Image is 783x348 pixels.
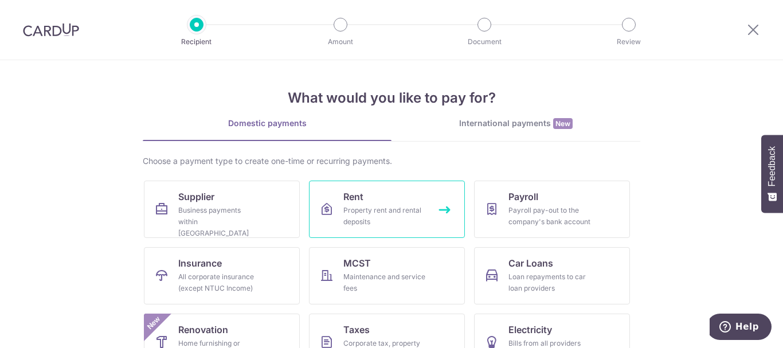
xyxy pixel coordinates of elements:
[553,118,573,129] span: New
[391,118,640,130] div: International payments
[23,23,79,37] img: CardUp
[508,205,591,228] div: Payroll pay-out to the company's bank account
[178,256,222,270] span: Insurance
[767,146,777,186] span: Feedback
[178,205,261,239] div: Business payments within [GEOGRAPHIC_DATA]
[178,323,228,337] span: Renovation
[143,155,640,167] div: Choose a payment type to create one-time or recurring payments.
[508,271,591,294] div: Loan repayments to car loan providers
[343,190,363,204] span: Rent
[474,247,630,304] a: Car LoansLoan repayments to car loan providers
[144,247,300,304] a: InsuranceAll corporate insurance (except NTUC Income)
[761,135,783,213] button: Feedback - Show survey
[178,190,214,204] span: Supplier
[586,36,671,48] p: Review
[343,256,371,270] span: MCST
[442,36,527,48] p: Document
[508,256,553,270] span: Car Loans
[178,271,261,294] div: All corporate insurance (except NTUC Income)
[343,205,426,228] div: Property rent and rental deposits
[309,181,465,238] a: RentProperty rent and rental deposits
[710,314,772,342] iframe: Opens a widget where you can find more information
[343,323,370,337] span: Taxes
[474,181,630,238] a: PayrollPayroll pay-out to the company's bank account
[154,36,239,48] p: Recipient
[508,190,538,204] span: Payroll
[143,118,391,129] div: Domestic payments
[309,247,465,304] a: MCSTMaintenance and service fees
[144,314,163,333] span: New
[343,271,426,294] div: Maintenance and service fees
[298,36,383,48] p: Amount
[143,88,640,108] h4: What would you like to pay for?
[508,323,552,337] span: Electricity
[144,181,300,238] a: SupplierBusiness payments within [GEOGRAPHIC_DATA]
